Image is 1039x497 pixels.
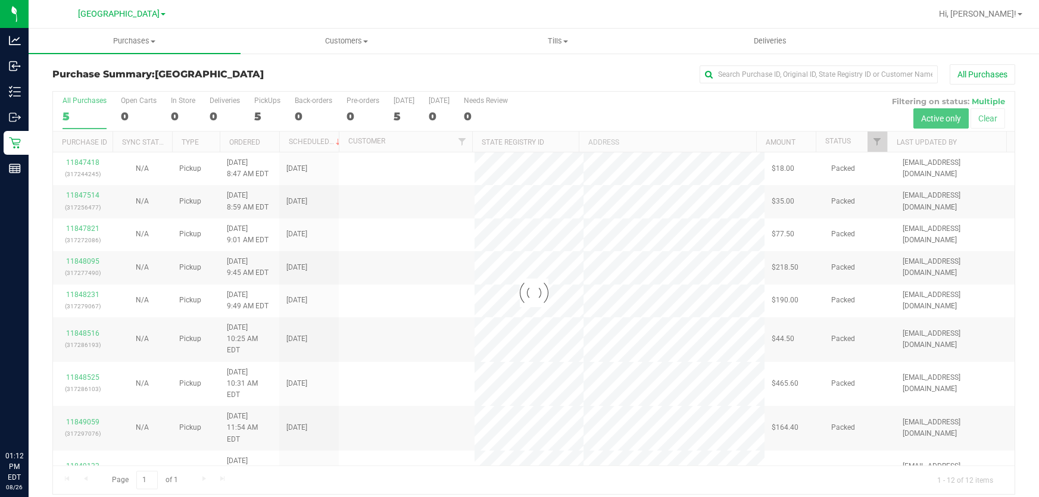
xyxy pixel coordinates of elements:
[12,402,48,437] iframe: Resource center
[29,36,241,46] span: Purchases
[9,60,21,72] inline-svg: Inbound
[241,36,452,46] span: Customers
[155,68,264,80] span: [GEOGRAPHIC_DATA]
[939,9,1016,18] span: Hi, [PERSON_NAME]!
[9,35,21,46] inline-svg: Analytics
[9,137,21,149] inline-svg: Retail
[738,36,803,46] span: Deliveries
[5,451,23,483] p: 01:12 PM EDT
[5,483,23,492] p: 08/26
[453,36,663,46] span: Tills
[9,86,21,98] inline-svg: Inventory
[78,9,160,19] span: [GEOGRAPHIC_DATA]
[9,162,21,174] inline-svg: Reports
[9,111,21,123] inline-svg: Outbound
[950,64,1015,85] button: All Purchases
[700,65,938,83] input: Search Purchase ID, Original ID, State Registry ID or Customer Name...
[241,29,453,54] a: Customers
[29,29,241,54] a: Purchases
[52,69,373,80] h3: Purchase Summary:
[452,29,664,54] a: Tills
[664,29,876,54] a: Deliveries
